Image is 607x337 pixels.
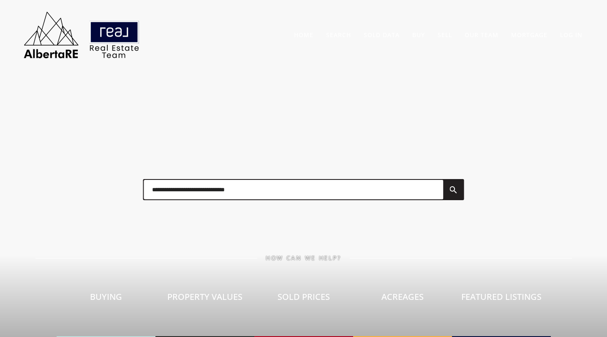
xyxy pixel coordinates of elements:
[353,261,452,337] a: Acreages
[381,291,424,302] span: Acreages
[18,8,145,61] img: AlbertaRE Real Estate Team | Real Broker
[254,261,353,337] a: Sold Prices
[412,31,425,39] a: Buy
[461,291,542,302] span: Featured Listings
[438,31,452,39] a: Sell
[167,291,242,302] span: Property Values
[155,261,254,337] a: Property Values
[364,31,400,39] a: Sold Data
[465,31,498,39] a: Our Team
[294,31,313,39] a: Home
[511,31,547,39] a: Mortgage
[278,291,330,302] span: Sold Prices
[90,291,122,302] span: Buying
[57,261,155,337] a: Buying
[560,31,583,39] a: Log In
[326,31,351,39] a: Search
[452,261,551,337] a: Featured Listings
